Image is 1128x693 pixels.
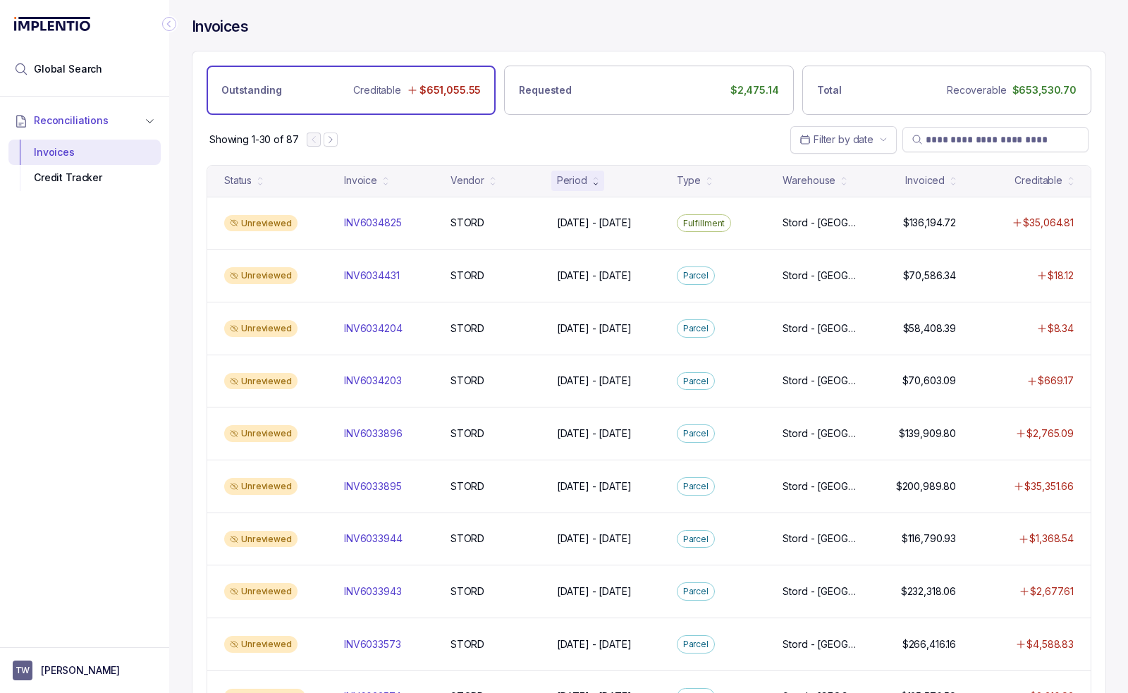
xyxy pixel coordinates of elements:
p: Parcel [683,427,709,441]
p: $1,368.54 [1029,532,1074,546]
p: $136,194.72 [903,216,956,230]
p: STORD [450,584,484,599]
p: $2,677.61 [1030,584,1074,599]
p: Parcel [683,374,709,388]
p: Stord - [GEOGRAPHIC_DATA] [783,216,861,230]
p: $58,408.39 [903,321,957,336]
p: Requested [519,83,572,97]
button: User initials[PERSON_NAME] [13,661,157,680]
p: STORD [450,216,484,230]
search: Date Range Picker [799,133,873,147]
p: $669.17 [1038,374,1074,388]
p: STORD [450,269,484,283]
p: Parcel [683,269,709,283]
p: [PERSON_NAME] [41,663,120,677]
div: Unreviewed [224,373,298,390]
div: Collapse Icon [161,16,178,32]
p: INV6033896 [344,427,403,441]
p: STORD [450,479,484,493]
p: Fulfillment [683,216,725,231]
p: INV6033573 [344,637,401,651]
p: [DATE] - [DATE] [557,584,632,599]
p: [DATE] - [DATE] [557,374,632,388]
p: INV6034203 [344,374,402,388]
p: INV6033943 [344,584,402,599]
p: [DATE] - [DATE] [557,479,632,493]
p: INV6034431 [344,269,400,283]
p: Stord - [GEOGRAPHIC_DATA] [783,479,861,493]
div: Creditable [1014,173,1062,188]
h4: Invoices [192,17,248,37]
p: STORD [450,532,484,546]
span: User initials [13,661,32,680]
div: Unreviewed [224,531,298,548]
p: $232,318.06 [901,584,956,599]
p: [DATE] - [DATE] [557,269,632,283]
div: Remaining page entries [209,133,298,147]
p: [DATE] - [DATE] [557,321,632,336]
p: INV6033944 [344,532,403,546]
p: Parcel [683,532,709,546]
p: Parcel [683,479,709,493]
p: [DATE] - [DATE] [557,216,632,230]
span: Filter by date [814,133,873,145]
p: $35,064.81 [1023,216,1074,230]
p: INV6034204 [344,321,403,336]
p: [DATE] - [DATE] [557,532,632,546]
p: Stord - [GEOGRAPHIC_DATA] [783,269,861,283]
div: Vendor [450,173,484,188]
div: Reconciliations [8,137,161,194]
div: Unreviewed [224,215,298,232]
button: Date Range Picker [790,126,897,153]
p: $200,989.80 [896,479,956,493]
div: Unreviewed [224,320,298,337]
p: [DATE] - [DATE] [557,637,632,651]
p: $8.34 [1048,321,1074,336]
p: $139,909.80 [899,427,956,441]
p: $4,588.83 [1026,637,1074,651]
p: $18.12 [1048,269,1074,283]
div: Credit Tracker [20,165,149,190]
p: Stord - [GEOGRAPHIC_DATA] [783,321,861,336]
p: $2,765.09 [1026,427,1074,441]
p: STORD [450,374,484,388]
p: $266,416.16 [902,637,956,651]
div: Status [224,173,252,188]
button: Next Page [324,133,338,147]
p: Stord - [GEOGRAPHIC_DATA] [783,584,861,599]
p: Showing 1-30 of 87 [209,133,298,147]
div: Unreviewed [224,425,298,442]
p: Parcel [683,321,709,336]
p: INV6034825 [344,216,402,230]
div: Invoiced [905,173,945,188]
div: Warehouse [783,173,835,188]
div: Period [557,173,587,188]
p: Total [817,83,842,97]
p: Stord - [GEOGRAPHIC_DATA] [783,374,861,388]
p: INV6033895 [344,479,402,493]
div: Invoices [20,140,149,165]
p: Parcel [683,584,709,599]
p: $2,475.14 [730,83,779,97]
div: Unreviewed [224,636,298,653]
p: Creditable [353,83,401,97]
p: $70,603.09 [902,374,957,388]
button: Reconciliations [8,105,161,136]
div: Type [677,173,701,188]
div: Unreviewed [224,267,298,284]
p: $70,586.34 [903,269,957,283]
p: STORD [450,321,484,336]
span: Global Search [34,62,102,76]
p: [DATE] - [DATE] [557,427,632,441]
span: Reconciliations [34,114,109,128]
p: $35,351.66 [1024,479,1074,493]
p: Stord - [GEOGRAPHIC_DATA] [783,637,861,651]
p: Outstanding [221,83,281,97]
div: Unreviewed [224,583,298,600]
p: Stord - [GEOGRAPHIC_DATA] [783,427,861,441]
div: Invoice [344,173,377,188]
p: Parcel [683,637,709,651]
div: Unreviewed [224,478,298,495]
p: $653,530.70 [1012,83,1077,97]
p: STORD [450,427,484,441]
